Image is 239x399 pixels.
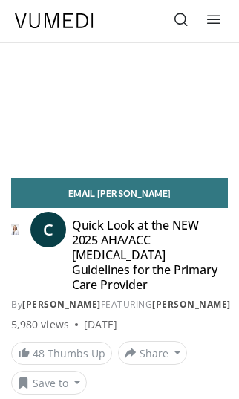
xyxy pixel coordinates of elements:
span: 48 [33,346,45,360]
a: [PERSON_NAME] [152,298,231,311]
a: Email [PERSON_NAME] [11,178,228,208]
h4: Quick Look at the NEW 2025 AHA/ACC [MEDICAL_DATA] Guidelines for the Primary Care Provider [72,218,222,292]
span: 5,980 views [11,317,69,332]
a: [PERSON_NAME] [22,298,101,311]
button: Save to [11,371,87,395]
div: By FEATURING [11,298,228,311]
div: [DATE] [84,317,117,332]
button: Share [118,341,187,365]
a: C [30,212,66,247]
img: Dr. Catherine P. Benziger [11,218,19,241]
img: VuMedi Logo [15,13,94,28]
a: 48 Thumbs Up [11,342,112,365]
